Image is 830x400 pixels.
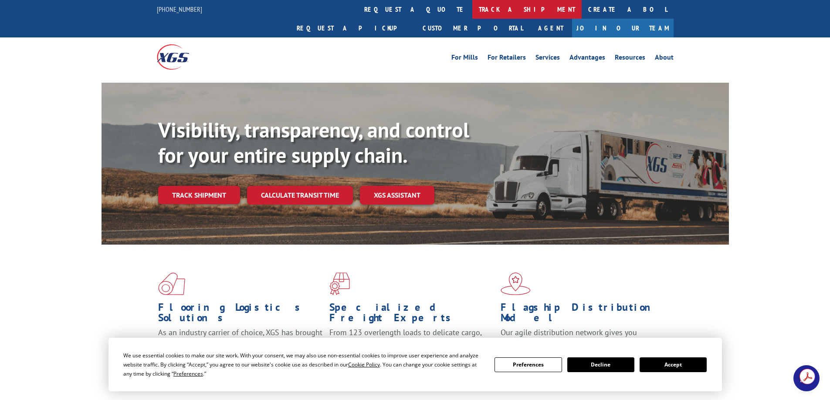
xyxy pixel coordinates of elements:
[329,302,494,327] h1: Specialized Freight Experts
[348,361,380,368] span: Cookie Policy
[173,370,203,377] span: Preferences
[567,357,634,372] button: Decline
[329,327,494,366] p: From 123 overlength loads to delicate cargo, our experienced staff knows the best way to move you...
[247,186,353,205] a: Calculate transit time
[495,357,562,372] button: Preferences
[158,327,322,358] span: As an industry carrier of choice, XGS has brought innovation and dedication to flooring logistics...
[488,54,526,64] a: For Retailers
[569,54,605,64] a: Advantages
[501,272,531,295] img: xgs-icon-flagship-distribution-model-red
[640,357,707,372] button: Accept
[360,186,434,205] a: XGS ASSISTANT
[157,5,202,13] a: [PHONE_NUMBER]
[158,186,240,204] a: Track shipment
[793,365,820,391] a: Open chat
[572,19,674,37] a: Join Our Team
[451,54,478,64] a: For Mills
[123,351,484,378] div: We use essential cookies to make our site work. With your consent, we may also use non-essential ...
[158,116,469,168] b: Visibility, transparency, and control for your entire supply chain.
[329,272,350,295] img: xgs-icon-focused-on-flooring-red
[655,54,674,64] a: About
[501,327,661,348] span: Our agile distribution network gives you nationwide inventory management on demand.
[108,338,722,391] div: Cookie Consent Prompt
[158,272,185,295] img: xgs-icon-total-supply-chain-intelligence-red
[535,54,560,64] a: Services
[290,19,416,37] a: Request a pickup
[501,302,665,327] h1: Flagship Distribution Model
[529,19,572,37] a: Agent
[158,302,323,327] h1: Flooring Logistics Solutions
[416,19,529,37] a: Customer Portal
[615,54,645,64] a: Resources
